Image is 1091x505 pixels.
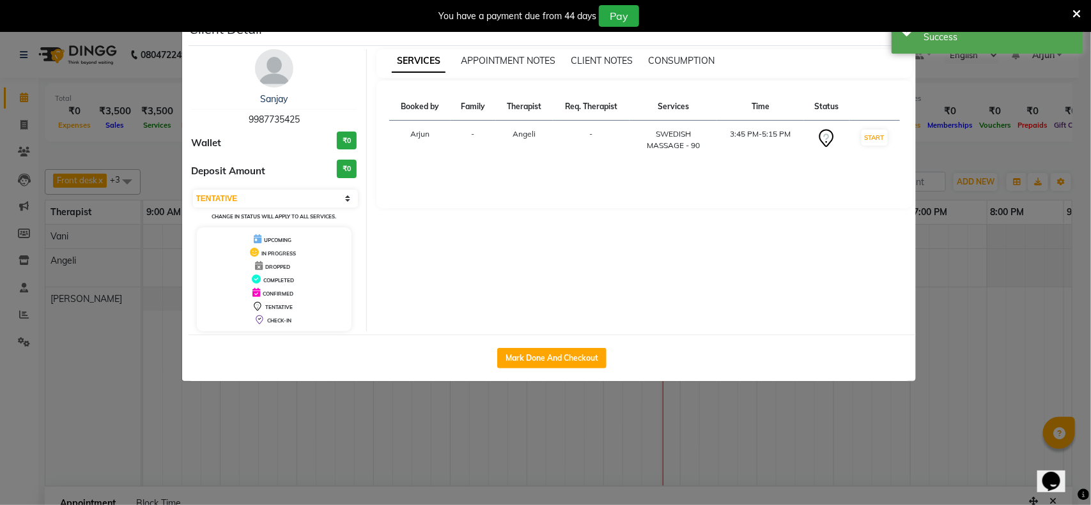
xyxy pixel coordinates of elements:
th: Services [630,93,717,121]
th: Booked by [389,93,451,121]
span: UPCOMING [264,237,291,243]
span: CONFIRMED [263,290,293,297]
span: SERVICES [392,50,445,73]
span: CLIENT NOTES [571,55,633,66]
h3: ₹0 [337,132,357,150]
span: IN PROGRESS [261,250,296,257]
span: COMPLETED [263,277,294,283]
td: - [451,121,496,160]
span: Angeli [513,129,536,139]
button: Pay [599,5,639,27]
iframe: chat widget [1037,454,1078,492]
h3: ₹0 [337,160,357,178]
a: Sanjay [260,93,288,105]
th: Therapist [496,93,553,121]
th: Status [804,93,849,121]
span: Deposit Amount [192,164,266,179]
span: Wallet [192,136,222,151]
span: CONSUMPTION [648,55,715,66]
div: Success [924,31,1074,44]
th: Req. Therapist [553,93,630,121]
td: Arjun [389,121,451,160]
img: avatar [255,49,293,87]
div: You have a payment due from 44 days [438,10,596,23]
th: Family [451,93,496,121]
td: 3:45 PM-5:15 PM [717,121,804,160]
th: Time [717,93,804,121]
td: - [553,121,630,160]
button: START [862,130,888,146]
div: SWEDISH MASSAGE - 90 [637,128,709,151]
button: Mark Done And Checkout [497,348,607,368]
span: DROPPED [265,264,290,270]
small: Change in status will apply to all services. [212,213,336,220]
span: TENTATIVE [265,304,293,310]
span: CHECK-IN [267,317,291,324]
span: 9987735425 [249,114,300,125]
span: APPOINTMENT NOTES [461,55,555,66]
